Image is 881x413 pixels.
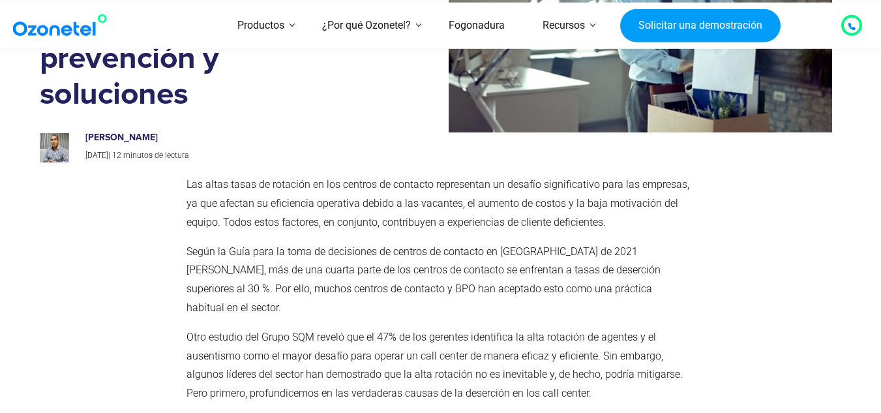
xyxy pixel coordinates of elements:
a: ¿Por qué Ozonetel? [303,3,430,49]
font: minutos de lectura [123,151,188,160]
font: Solicitar una demostración [638,19,762,31]
font: Otro estudio del Grupo SQM reveló que el 47% de los gerentes identifica la alta rotación de agent... [187,331,683,399]
font: [DATE] [85,151,108,160]
font: Según la Guía para la toma de decisiones de centros de contacto en [GEOGRAPHIC_DATA] de 2021 [PER... [187,245,661,314]
font: 12 [112,151,121,160]
a: Recursos [524,3,604,49]
a: Productos [218,3,303,49]
font: Productos [237,19,284,31]
font: Fogonadura [449,19,505,31]
font: [PERSON_NAME] [85,133,158,142]
img: prashanth-kancherla_avatar-200x200.jpeg [40,133,69,162]
font: Las altas tasas de rotación en los centros de contacto representan un desafío significativo para ... [187,178,689,228]
font: Recursos [543,19,585,31]
a: Solicitar una demostración [620,8,780,42]
font: | [108,151,110,160]
font: ¿Por qué Ozonetel? [322,19,411,31]
a: Fogonadura [430,3,524,49]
